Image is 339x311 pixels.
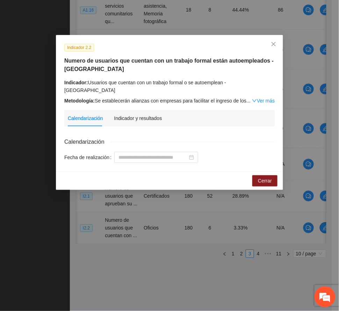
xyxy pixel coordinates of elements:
[36,36,117,45] div: Chatee con nosotros ahora
[252,98,257,103] span: down
[64,137,110,146] span: Calendarización
[64,44,94,51] span: Indicador 2.2
[64,79,275,94] div: Usuarios que cuentan con un trabajo formal o se autoemplean - [GEOGRAPHIC_DATA]
[258,177,272,185] span: Cerrar
[264,35,283,54] button: Close
[41,93,96,164] span: Estamos en línea.
[64,57,275,73] h5: Numero de usuarios que cuentan con un trabajo formal están autoempleados - [GEOGRAPHIC_DATA]
[64,152,114,163] label: Fecha de realización
[114,114,162,122] div: Indicador y resultados
[68,114,103,122] div: Calendarización
[115,3,131,20] div: Minimizar ventana de chat en vivo
[64,80,88,85] strong: Indicador:
[64,98,95,104] strong: Metodología:
[252,98,275,104] a: Expand
[64,97,275,105] div: Se establecerán alianzas con empresas para facilitar el ingreso de los
[252,175,277,186] button: Cerrar
[118,154,188,161] input: Fecha de realización
[3,191,133,215] textarea: Escriba su mensaje y pulse “Intro”
[246,98,251,104] span: ...
[271,41,276,47] span: close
